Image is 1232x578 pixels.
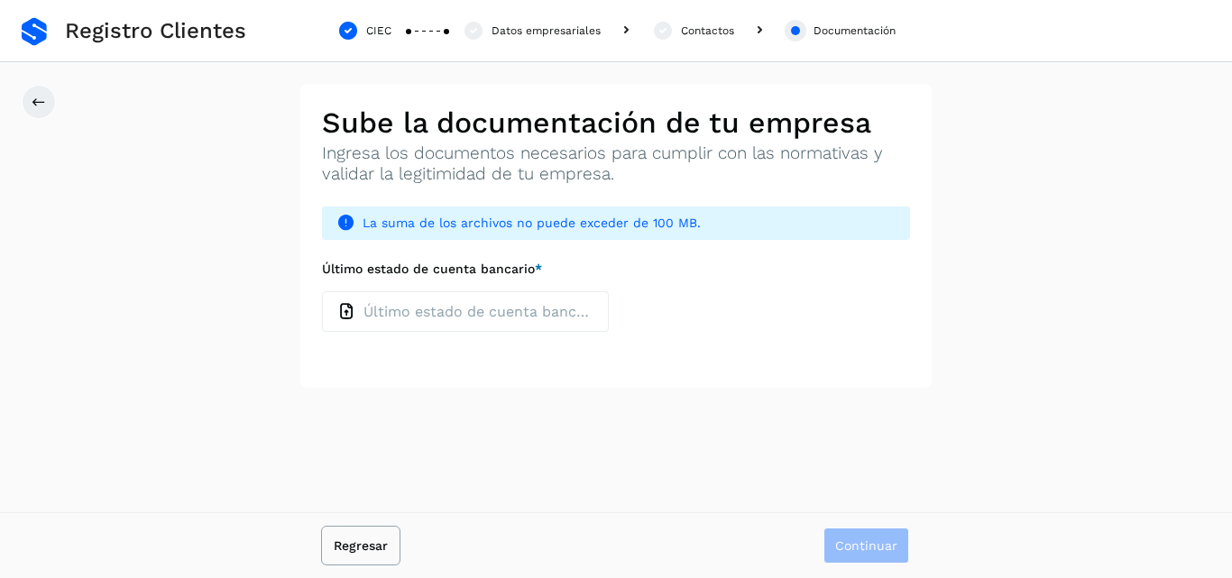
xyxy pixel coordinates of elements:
[363,214,896,233] span: La suma de los archivos no puede exceder de 100 MB.
[823,528,909,564] button: Continuar
[334,539,388,552] span: Regresar
[322,261,609,277] label: Último estado de cuenta bancario
[681,23,734,39] div: Contactos
[363,303,593,320] p: Último estado de cuenta bancario
[323,528,399,564] button: Regresar
[366,23,391,39] div: CIEC
[322,106,910,140] h2: Sube la documentación de tu empresa
[322,143,910,185] p: Ingresa los documentos necesarios para cumplir con las normativas y validar la legitimidad de tu ...
[492,23,601,39] div: Datos empresariales
[814,23,896,39] div: Documentación
[65,18,246,44] span: Registro Clientes
[835,539,897,552] span: Continuar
